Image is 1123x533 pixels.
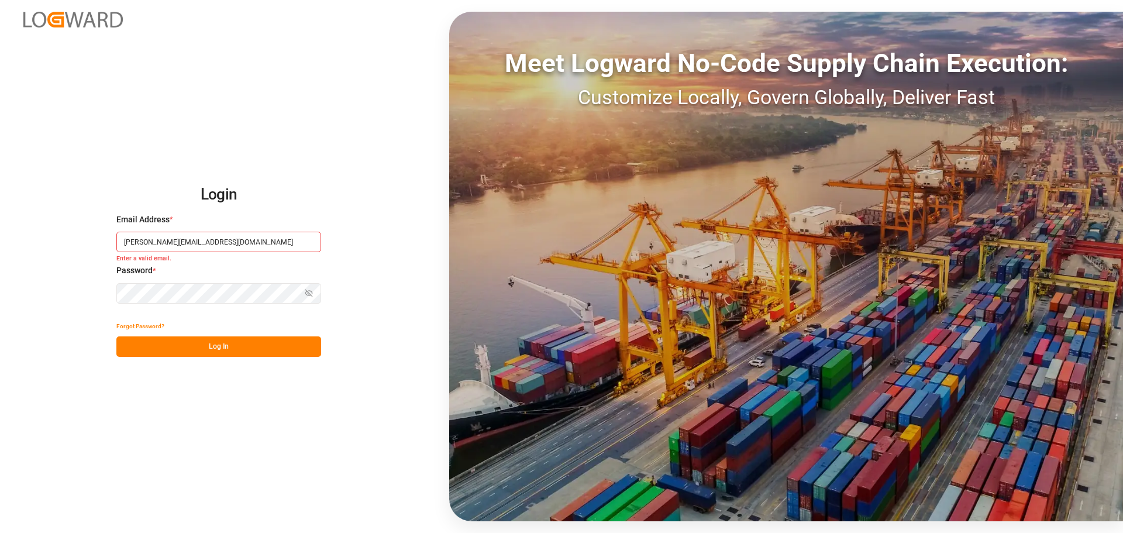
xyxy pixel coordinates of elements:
span: Email Address [116,214,170,226]
h2: Login [116,176,321,214]
span: Password [116,264,153,277]
div: Customize Locally, Govern Globally, Deliver Fast [449,82,1123,112]
div: Meet Logward No-Code Supply Chain Execution: [449,44,1123,82]
img: Logward_new_orange.png [23,12,123,27]
button: Forgot Password? [116,316,164,336]
button: Log In [116,336,321,357]
small: Enter a valid email. [116,255,321,265]
input: Enter your email [116,232,321,252]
